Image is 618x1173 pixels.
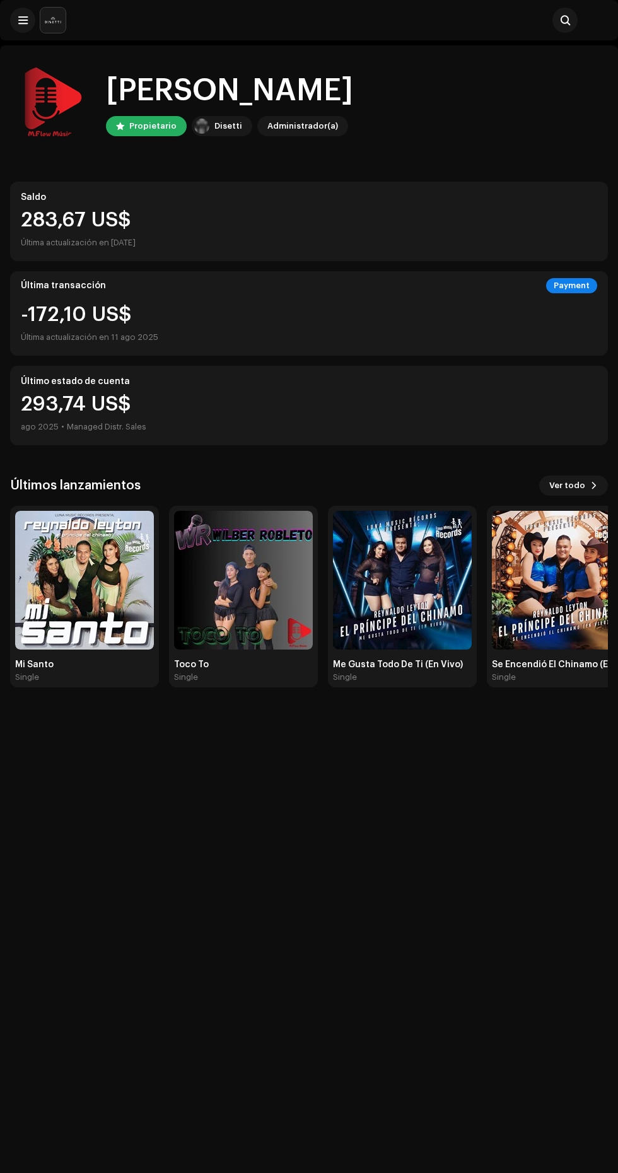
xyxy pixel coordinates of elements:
div: Última actualización en 11 ago 2025 [21,330,158,345]
div: Single [333,672,357,682]
div: Single [15,672,39,682]
div: Administrador(a) [267,119,338,134]
div: Managed Distr. Sales [67,419,146,435]
img: efeca760-f125-4769-b382-7fe9425873e5 [10,66,86,141]
div: Último estado de cuenta [21,376,597,387]
div: Payment [546,278,597,293]
div: Single [174,672,198,682]
h3: Últimos lanzamientos [10,476,141,496]
div: ago 2025 [21,419,59,435]
div: Saldo [21,192,597,202]
div: [PERSON_NAME] [106,71,353,111]
re-o-card-value: Último estado de cuenta [10,366,608,445]
img: efeca760-f125-4769-b382-7fe9425873e5 [583,8,608,33]
img: 0b66a9df-fe65-4210-97e2-80dd4a4a6ce1 [333,511,472,650]
div: • [61,419,64,435]
div: Single [492,672,516,682]
div: Última actualización en [DATE] [21,235,597,250]
div: Propietario [129,119,177,134]
span: Ver todo [549,473,585,498]
div: Me Gusta Todo De Ti (En Vivo) [333,660,472,670]
img: a348a223-4f48-468c-b905-8d0330dbf269 [15,511,154,650]
button: Ver todo [539,476,608,496]
div: Toco To [174,660,313,670]
div: Disetti [214,119,242,134]
div: Última transacción [21,281,106,291]
img: 02a7c2d3-3c89-4098-b12f-2ff2945c95ee [40,8,66,33]
re-o-card-value: Saldo [10,182,608,261]
div: Mi Santo [15,660,154,670]
img: 02a7c2d3-3c89-4098-b12f-2ff2945c95ee [194,119,209,134]
img: b58d59e3-c10d-4f58-a9c1-6555ae6fd1c3 [174,511,313,650]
